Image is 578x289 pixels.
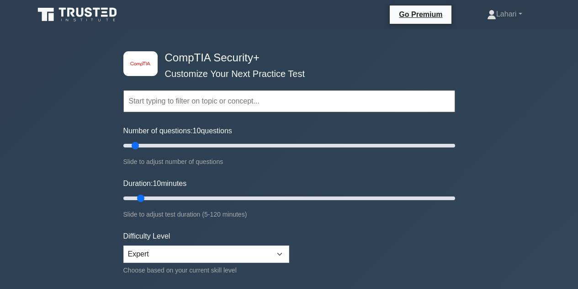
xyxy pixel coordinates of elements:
span: 10 [153,180,161,187]
div: Slide to adjust test duration (5-120 minutes) [123,209,455,220]
div: Choose based on your current skill level [123,265,289,276]
label: Duration: minutes [123,178,187,189]
h4: CompTIA Security+ [161,51,410,65]
a: Lahari [465,5,544,23]
input: Start typing to filter on topic or concept... [123,90,455,112]
a: Go Premium [393,9,448,20]
label: Difficulty Level [123,231,170,242]
span: 10 [193,127,201,135]
label: Number of questions: questions [123,125,232,136]
div: Slide to adjust number of questions [123,156,455,167]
